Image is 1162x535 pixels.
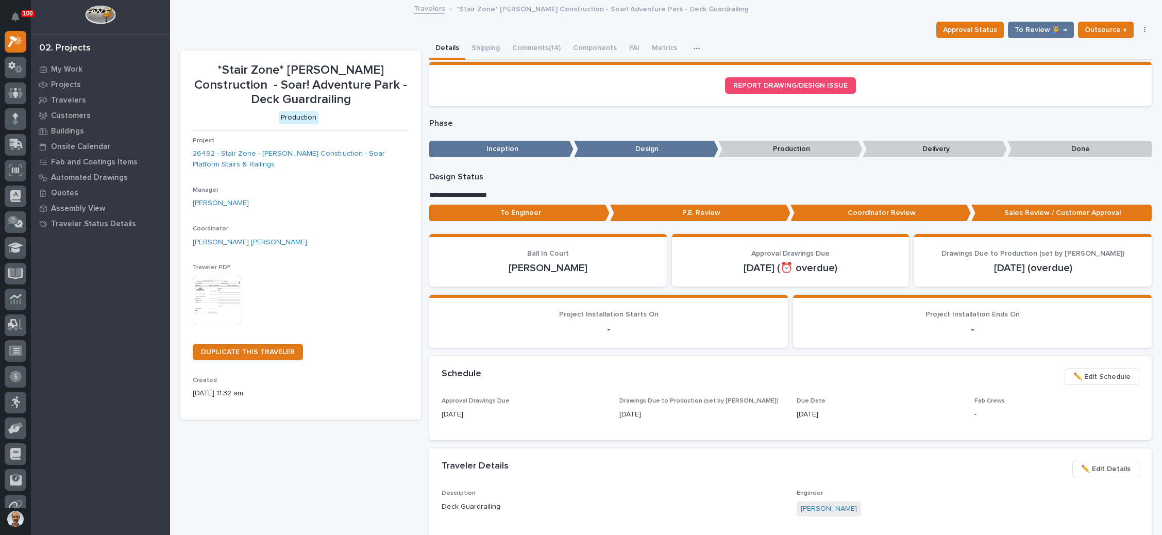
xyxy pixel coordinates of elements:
p: P.E. Review [610,205,790,222]
button: Notifications [5,6,26,28]
p: [DATE] [442,409,607,420]
div: 02. Projects [39,43,91,54]
p: Quotes [51,189,78,198]
p: [DATE] 11:32 am [193,388,409,399]
button: FAI [623,38,646,60]
p: 100 [23,10,33,17]
p: Phase [429,119,1152,128]
p: Traveler Status Details [51,220,136,229]
span: Ball In Court [527,250,569,257]
button: Approval Status [936,22,1004,38]
p: Fab and Coatings Items [51,158,138,167]
p: Sales Review / Customer Approval [971,205,1152,222]
p: Projects [51,80,81,90]
span: Engineer [797,490,823,496]
a: Travelers [414,2,445,14]
p: [DATE] (overdue) [927,262,1139,274]
span: Outsource ↑ [1085,24,1127,36]
div: Production [279,111,318,124]
p: My Work [51,65,82,74]
p: - [442,323,776,336]
span: ✏️ Edit Details [1081,463,1131,475]
p: - [974,409,1139,420]
button: ✏️ Edit Schedule [1065,369,1139,385]
a: Customers [31,108,170,123]
button: To Review 👨‍🏭 → [1008,22,1074,38]
a: [PERSON_NAME] [801,504,857,514]
a: My Work [31,61,170,77]
span: Project Installation Starts On [559,311,659,318]
p: Design Status [429,172,1152,182]
p: Production [718,141,863,158]
span: Drawings Due to Production (set by [PERSON_NAME]) [619,398,779,404]
button: Shipping [465,38,506,60]
a: [PERSON_NAME] [193,198,249,209]
span: REPORT DRAWING/DESIGN ISSUE [733,82,848,89]
span: Description [442,490,476,496]
p: Buildings [51,127,84,136]
p: Deck Guardrailing [442,501,784,512]
p: Done [1007,141,1152,158]
a: 26492 - Stair Zone - [PERSON_NAME] Construction - Soar Platform Stairs & Railings [193,148,409,170]
p: Assembly View [51,204,105,213]
span: Coordinator [193,226,228,232]
a: Assembly View [31,200,170,216]
span: Drawings Due to Production (set by [PERSON_NAME]) [941,250,1124,257]
span: Approval Drawings Due [442,398,510,404]
button: Comments (14) [506,38,567,60]
div: Notifications100 [13,12,26,29]
p: - [805,323,1139,336]
a: Traveler Status Details [31,216,170,231]
p: *Stair Zone* [PERSON_NAME] Construction - Soar! Adventure Park - Deck Guardrailing [193,63,409,107]
a: Fab and Coatings Items [31,154,170,170]
p: Coordinator Review [790,205,971,222]
p: [PERSON_NAME] [442,262,654,274]
span: Manager [193,187,218,193]
span: Project Installation Ends On [925,311,1020,318]
span: Fab Crews [974,398,1005,404]
p: Inception [429,141,574,158]
p: Design [574,141,718,158]
span: DUPLICATE THIS TRAVELER [201,348,295,356]
p: Travelers [51,96,86,105]
button: ✏️ Edit Details [1072,461,1139,477]
a: REPORT DRAWING/DESIGN ISSUE [725,77,856,94]
a: Buildings [31,123,170,139]
img: Workspace Logo [85,5,115,24]
p: [DATE] [619,409,784,420]
a: Automated Drawings [31,170,170,185]
p: *Stair Zone* [PERSON_NAME] Construction - Soar! Adventure Park - Deck Guardrailing [457,3,748,14]
button: Metrics [646,38,683,60]
p: Customers [51,111,91,121]
a: Quotes [31,185,170,200]
p: Onsite Calendar [51,142,111,152]
p: To Engineer [429,205,610,222]
p: [DATE] [797,409,962,420]
button: users-avatar [5,508,26,530]
p: Delivery [863,141,1007,158]
span: Due Date [797,398,826,404]
p: Automated Drawings [51,173,128,182]
h2: Schedule [442,369,481,380]
a: Onsite Calendar [31,139,170,154]
button: Components [567,38,623,60]
a: [PERSON_NAME] [PERSON_NAME] [193,237,307,248]
span: Traveler PDF [193,264,231,271]
button: Details [429,38,465,60]
span: Project [193,138,214,144]
span: To Review 👨‍🏭 → [1015,24,1067,36]
button: Outsource ↑ [1078,22,1134,38]
h2: Traveler Details [442,461,509,472]
span: Approval Status [943,24,997,36]
a: Projects [31,77,170,92]
a: DUPLICATE THIS TRAVELER [193,344,303,360]
span: Approval Drawings Due [751,250,830,257]
p: [DATE] (⏰ overdue) [684,262,897,274]
a: Travelers [31,92,170,108]
span: Created [193,377,217,383]
span: ✏️ Edit Schedule [1073,371,1131,383]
